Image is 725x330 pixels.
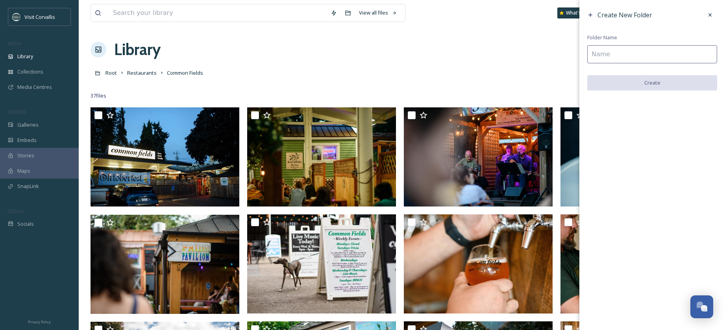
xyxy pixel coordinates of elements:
[127,69,157,76] span: Restaurants
[167,69,203,76] span: Common Fields
[105,69,117,76] span: Root
[91,107,239,206] img: Common Fields Food Cart Pod Corvallis Oregon (36).jpg
[28,317,51,326] a: Privacy Policy
[127,68,157,77] a: Restaurants
[17,220,34,228] span: Socials
[560,214,709,313] img: Common Fields Food Cart Pod Corvallis Oregon (29).jpg
[91,214,239,313] img: Common Fields Food Cart Pod Corvallis Oregon (32).jpg
[17,152,34,159] span: Stories
[355,5,401,20] a: View all files
[114,38,161,61] a: Library
[404,214,553,313] img: Common Fields Food Cart Pod Corvallis Oregon (30).jpg
[13,13,20,21] img: visit-corvallis-badge-dark-blue-orange%281%29.png
[8,41,22,46] span: MEDIA
[557,7,597,18] a: What's New
[247,214,396,313] img: Common Fields Food Cart Pod Corvallis Oregon (31).jpg
[105,68,117,77] a: Root
[8,208,24,214] span: SOCIALS
[587,34,617,41] span: Folder Name
[91,92,106,100] span: 37 file s
[109,4,327,22] input: Search your library
[404,107,553,206] img: Common Fields Food Cart Pod Corvallis Oregon (34).jpg
[8,109,26,115] span: WIDGETS
[17,121,39,129] span: Galleries
[597,11,652,19] span: Create New Folder
[587,45,717,63] input: Name
[17,136,37,144] span: Embeds
[690,295,713,318] button: Open Chat
[587,75,717,90] button: Create
[28,319,51,324] span: Privacy Policy
[17,53,33,60] span: Library
[17,183,39,190] span: SnapLink
[17,83,52,91] span: Media Centres
[24,13,55,20] span: Visit Corvallis
[247,107,396,206] img: Common Fields Food Cart Pod Corvallis Oregon (35).jpg
[17,167,30,175] span: Maps
[560,107,709,206] img: Common Fields Food Cart Pod Corvallis Oregon (33).jpg
[17,68,43,76] span: Collections
[167,68,203,77] a: Common Fields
